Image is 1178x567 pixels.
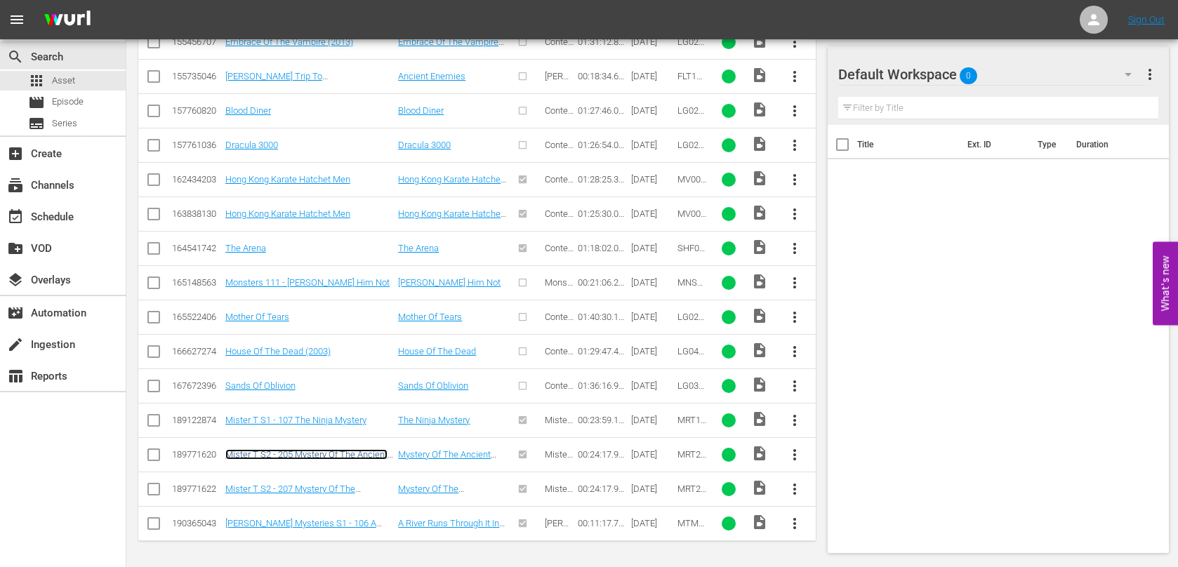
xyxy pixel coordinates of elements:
th: Title [857,125,960,164]
span: Overlays [7,272,24,288]
span: MRT107F [677,415,706,436]
span: Series [28,115,45,132]
span: Content [545,208,574,229]
button: more_vert [1141,58,1158,91]
span: 0 [960,61,977,91]
button: more_vert [778,507,812,540]
div: 00:24:17.990 [578,449,627,460]
div: 190365043 [172,518,221,528]
span: more_vert [786,309,803,326]
span: Mister T S2 [545,483,573,505]
button: more_vert [778,232,812,265]
div: [DATE] [631,243,673,253]
div: 00:23:59.103 [578,415,627,425]
span: Video [751,135,768,152]
span: LG0266F [677,140,704,161]
span: more_vert [786,34,803,51]
div: 01:40:30.165 [578,312,627,322]
button: more_vert [778,369,812,403]
div: 00:21:06.298 [578,277,627,288]
span: more_vert [786,343,803,360]
button: more_vert [778,60,812,93]
button: more_vert [778,163,812,196]
span: LG0296F [677,312,704,333]
div: 01:31:12.834 [578,36,627,47]
span: Reports [7,368,24,385]
span: more_vert [786,515,803,532]
a: Mystery Of The Disappearing Oasis [398,483,476,505]
img: ans4CAIJ8jUAAAAAAAAAAAAAAAAAAAAAAAAgQb4GAAAAAAAAAAAAAAAAAAAAAAAAJMjXAAAAAAAAAAAAAAAAAAAAAAAAgAT5G... [34,4,101,36]
span: Create [7,145,24,162]
a: House Of The Dead [398,346,476,356]
a: Mister T S2 - 205 Mystery Of The Ancient Ancestor [225,449,388,470]
span: Content [545,105,574,126]
span: MNS111F [677,277,703,298]
div: [DATE] [631,105,673,116]
span: more_vert [786,171,803,188]
div: 165522406 [172,312,221,322]
span: more_vert [786,137,803,154]
div: 189771622 [172,483,221,494]
span: more_vert [786,378,803,394]
a: Sands Of Oblivion [398,380,468,391]
div: [DATE] [631,36,673,47]
button: more_vert [778,94,812,128]
a: Ancient Enemies [398,71,465,81]
span: Video [751,273,768,290]
span: Schedule [7,208,24,225]
button: more_vert [778,25,812,59]
span: Ingestion [7,336,24,353]
button: more_vert [778,335,812,368]
span: Search [7,48,24,65]
a: Sands Of Oblivion [225,380,296,391]
span: Content [545,140,574,161]
div: 189122874 [172,415,221,425]
span: LG0401F [677,346,704,367]
div: Default Workspace [838,55,1146,94]
a: Mother Of Tears [225,312,289,322]
div: [DATE] [631,312,673,322]
div: 189771620 [172,449,221,460]
div: [DATE] [631,415,673,425]
button: more_vert [778,197,812,231]
span: Video [751,307,768,324]
a: Embrace Of The Vampire (2013) [225,36,353,47]
div: 00:24:17.990 [578,483,627,494]
div: 166627274 [172,346,221,356]
a: Hong Kong Karate Hatchet Men [398,174,506,195]
a: Sign Out [1128,14,1165,25]
span: LG0384F [677,380,704,401]
div: 163838130 [172,208,221,219]
span: MTM106F [677,518,704,539]
span: more_vert [786,68,803,85]
a: The Ninja Mystery [398,415,470,425]
div: 01:18:02.068 [578,243,627,253]
a: Mystery Of The Ancient Ancestor [398,449,496,470]
span: Video [751,376,768,393]
th: Duration [1068,125,1152,164]
div: [DATE] [631,518,673,528]
a: Mister T S1 - 107 The Ninja Mystery [225,415,366,425]
span: Video [751,445,768,462]
div: 165148563 [172,277,221,288]
span: MRT205F [677,449,706,470]
span: Monsters [545,277,573,298]
a: Mother Of Tears [398,312,462,322]
div: [DATE] [631,277,673,288]
span: more_vert [1141,66,1158,83]
span: more_vert [786,481,803,498]
span: more_vert [786,274,803,291]
span: Video [751,239,768,255]
span: Video [751,170,768,187]
span: more_vert [786,446,803,463]
span: more_vert [786,412,803,429]
a: Monsters 111 - [PERSON_NAME] Him Not [225,277,390,288]
span: Video [751,101,768,118]
button: more_vert [778,300,812,334]
div: [DATE] [631,346,673,356]
span: Content [545,312,574,333]
div: 162434203 [172,174,221,185]
div: [DATE] [631,449,673,460]
span: Content [545,380,574,401]
span: Content [545,174,574,195]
